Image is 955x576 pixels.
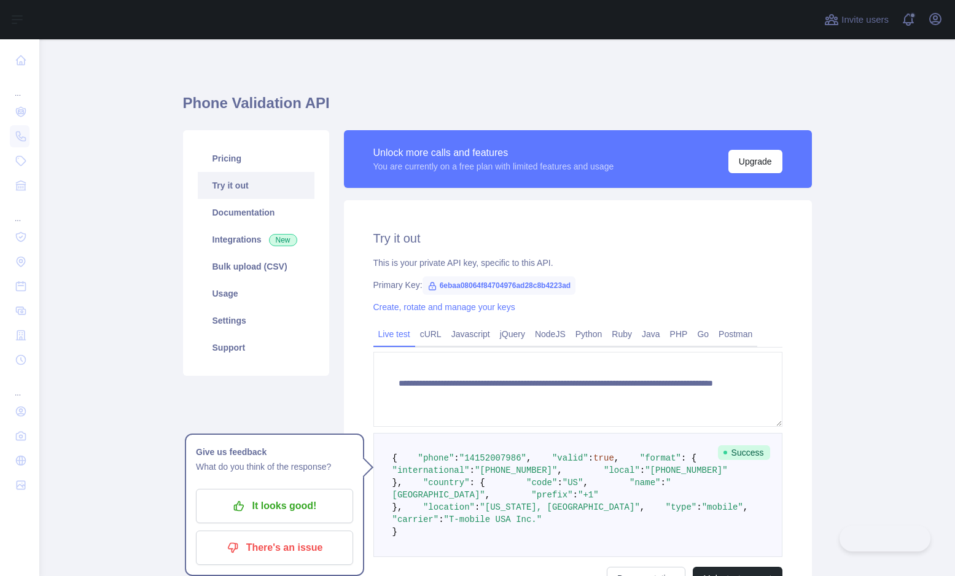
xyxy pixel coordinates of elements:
span: , [743,502,748,512]
a: NodeJS [530,324,571,344]
span: : [439,515,443,524]
iframe: Toggle Customer Support [840,526,930,551]
span: "valid" [552,453,588,463]
div: Primary Key: [373,279,782,291]
a: Integrations New [198,226,314,253]
span: "[PHONE_NUMBER]" [475,465,557,475]
span: "code" [526,478,557,488]
span: { [392,453,397,463]
h1: Give us feedback [196,445,353,459]
span: "format" [640,453,681,463]
span: 6ebaa08064f84704976ad28c8b4223ad [423,276,576,295]
span: "T-mobile USA Inc." [444,515,542,524]
span: : { [681,453,696,463]
div: ... [10,199,29,224]
span: "location" [423,502,475,512]
span: , [485,490,490,500]
span: , [583,478,588,488]
a: Java [637,324,665,344]
span: "mobile" [702,502,743,512]
span: }, [392,478,403,488]
span: , [640,502,645,512]
a: cURL [415,324,446,344]
button: It looks good! [196,489,353,523]
a: Settings [198,307,314,334]
a: Postman [714,324,757,344]
span: "type" [666,502,696,512]
span: : [588,453,593,463]
p: What do you think of the response? [196,459,353,474]
span: "[US_STATE], [GEOGRAPHIC_DATA]" [480,502,639,512]
div: ... [10,74,29,98]
a: Usage [198,280,314,307]
span: "phone" [418,453,454,463]
h2: Try it out [373,230,782,247]
span: "US" [563,478,583,488]
span: "name" [630,478,660,488]
span: , [614,453,619,463]
span: New [269,234,297,246]
span: "carrier" [392,515,439,524]
span: "local" [604,465,640,475]
span: : [660,478,665,488]
h1: Phone Validation API [183,93,812,123]
div: This is your private API key, specific to this API. [373,257,782,269]
span: , [557,465,562,475]
p: There's an issue [205,537,344,558]
span: true [593,453,614,463]
div: ... [10,373,29,398]
a: Bulk upload (CSV) [198,253,314,280]
span: "[PHONE_NUMBER]" [645,465,727,475]
span: : [640,465,645,475]
span: , [526,453,531,463]
span: "+1" [578,490,599,500]
span: "14152007986" [459,453,526,463]
span: : [454,453,459,463]
span: }, [392,502,403,512]
span: "prefix" [531,490,572,500]
a: Live test [373,324,415,344]
a: Javascript [446,324,495,344]
button: There's an issue [196,531,353,565]
a: jQuery [495,324,530,344]
a: Pricing [198,145,314,172]
span: "country" [423,478,470,488]
a: Create, rotate and manage your keys [373,302,515,312]
span: : [475,502,480,512]
span: } [392,527,397,537]
span: : [696,502,701,512]
a: Python [571,324,607,344]
span: Invite users [841,13,889,27]
a: PHP [665,324,693,344]
a: Ruby [607,324,637,344]
a: Support [198,334,314,361]
span: : { [470,478,485,488]
a: Go [692,324,714,344]
p: It looks good! [205,496,344,516]
button: Invite users [822,10,891,29]
span: Success [718,445,770,460]
span: : [557,478,562,488]
span: : [573,490,578,500]
a: Try it out [198,172,314,199]
span: "international" [392,465,470,475]
button: Upgrade [728,150,782,173]
span: : [470,465,475,475]
div: Unlock more calls and features [373,146,614,160]
div: You are currently on a free plan with limited features and usage [373,160,614,173]
a: Documentation [198,199,314,226]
